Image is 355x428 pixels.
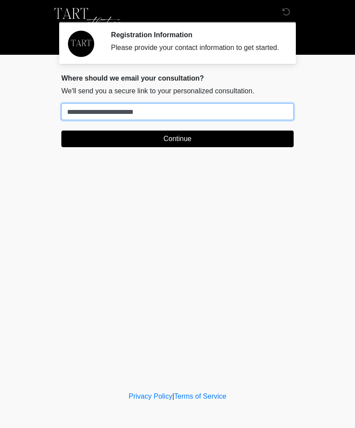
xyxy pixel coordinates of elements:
button: Continue [61,131,294,147]
a: Terms of Service [174,393,226,400]
img: Agent Avatar [68,31,94,57]
a: Privacy Policy [129,393,173,400]
p: We'll send you a secure link to your personalized consultation. [61,86,294,96]
h2: Where should we email your consultation? [61,74,294,82]
div: Please provide your contact information to get started. [111,42,280,53]
img: TART Aesthetics, LLC Logo [53,7,122,33]
a: | [172,393,174,400]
